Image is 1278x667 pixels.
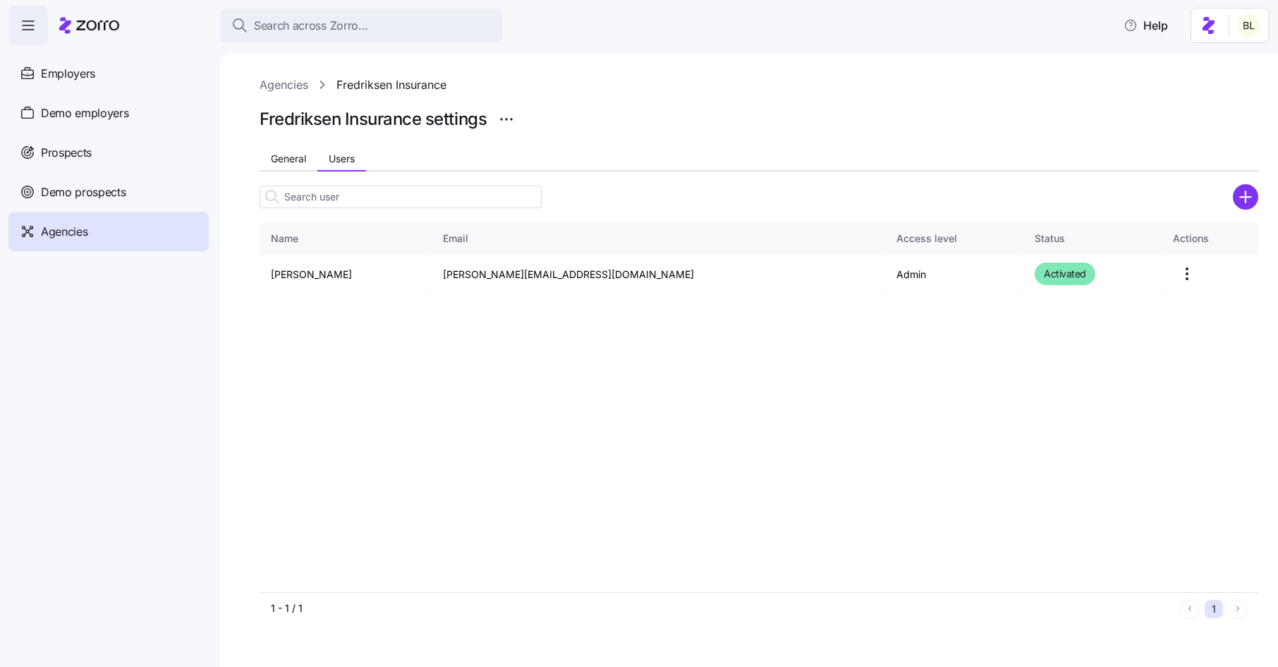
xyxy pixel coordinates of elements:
[220,8,502,42] button: Search across Zorro...
[1181,600,1199,618] button: Previous page
[1205,600,1223,618] button: 1
[8,93,209,133] a: Demo employers
[443,231,872,246] div: Email
[896,231,1012,246] div: Access level
[432,254,884,294] td: [PERSON_NAME][EMAIL_ADDRESS][DOMAIN_NAME]
[885,254,1024,294] td: Admin
[8,172,209,212] a: Demo prospects
[271,601,1175,615] div: 1 - 1 / 1
[41,104,129,122] span: Demo employers
[271,154,306,164] span: General
[8,133,209,172] a: Prospects
[41,223,87,241] span: Agencies
[8,54,209,93] a: Employers
[41,184,126,201] span: Demo prospects
[336,76,446,94] a: Fredriksen Insurance
[271,231,420,246] div: Name
[1124,17,1168,34] span: Help
[41,144,92,162] span: Prospects
[260,254,432,294] td: [PERSON_NAME]
[1112,11,1179,40] button: Help
[1035,231,1150,246] div: Status
[1238,14,1260,37] img: 2fabda6663eee7a9d0b710c60bc473af
[254,17,368,35] span: Search across Zorro...
[260,186,542,208] input: Search user
[260,76,308,94] a: Agencies
[41,65,95,83] span: Employers
[1233,184,1258,210] svg: add icon
[1044,265,1086,282] span: Activated
[8,212,209,251] a: Agencies
[1229,600,1247,618] button: Next page
[329,154,355,164] span: Users
[260,108,487,130] h1: Fredriksen Insurance settings
[1173,231,1247,246] div: Actions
